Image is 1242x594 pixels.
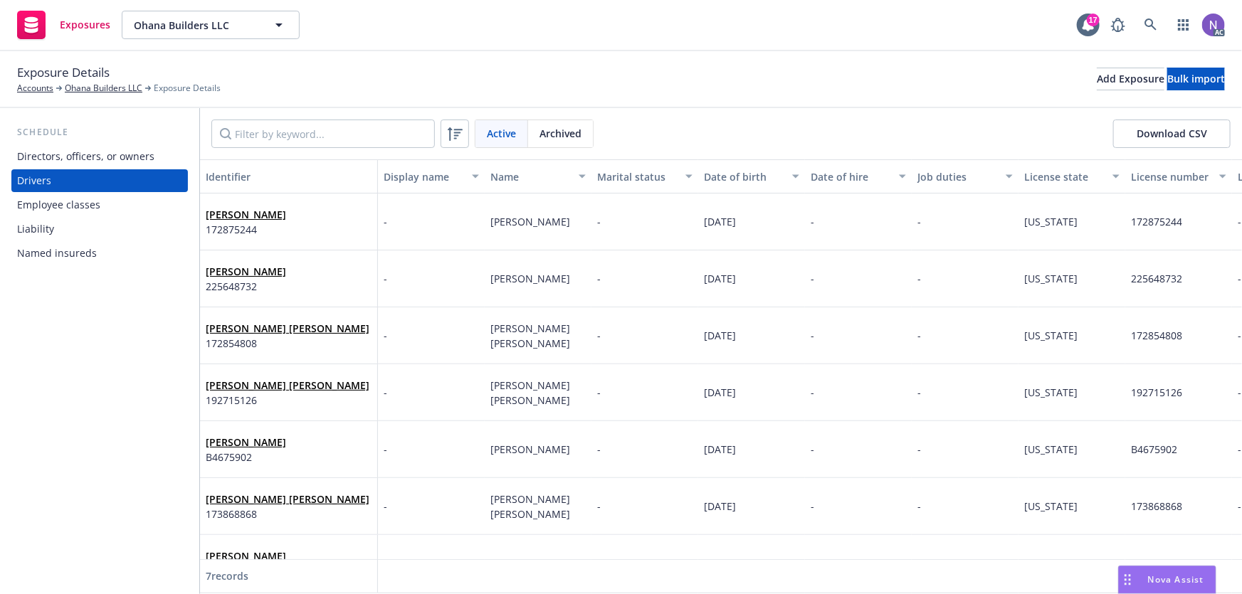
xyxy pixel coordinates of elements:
span: 192715126 [206,393,369,408]
span: 192715126 [1131,386,1182,399]
span: - [597,329,601,342]
span: Nova Assist [1148,573,1204,585]
span: [PERSON_NAME] [490,442,570,456]
a: [PERSON_NAME] [206,549,286,563]
div: Name [490,169,570,184]
button: Nova Assist [1118,566,1216,594]
span: [DATE] [704,442,736,456]
span: - [917,272,921,285]
span: - [384,442,387,457]
span: [US_STATE] [1024,556,1078,570]
a: Ohana Builders LLC [65,82,142,95]
span: 225648732 [206,279,286,294]
button: License number [1125,159,1232,193]
span: - [811,499,814,513]
a: [PERSON_NAME] [PERSON_NAME] [206,322,369,335]
span: [PERSON_NAME] [490,215,570,228]
span: Archived [540,126,581,141]
span: - [811,556,814,570]
button: Add Exposure [1097,68,1164,90]
a: [PERSON_NAME] [PERSON_NAME] [206,492,369,506]
button: Marital status [591,159,698,193]
span: - [811,329,814,342]
div: Marital status [597,169,677,184]
button: Identifier [200,159,378,193]
div: Directors, officers, or owners [17,145,154,168]
span: - [384,385,387,400]
span: 7 records [206,569,248,583]
div: Schedule [11,125,188,139]
span: [PERSON_NAME] [490,556,570,570]
a: Drivers [11,169,188,192]
span: [US_STATE] [1024,329,1078,342]
span: 173868868 [206,507,369,521]
a: Exposures [11,5,116,45]
a: Directors, officers, or owners [11,145,188,168]
a: Named insureds [11,242,188,265]
button: Date of birth [698,159,805,193]
div: Drag to move [1119,566,1137,593]
button: Bulk import [1167,68,1225,90]
span: 172875244 [206,222,286,237]
span: - [384,214,387,229]
button: Job duties [912,159,1019,193]
span: B4675902 [206,450,286,465]
button: Date of hire [805,159,912,193]
span: - [917,499,921,513]
span: - [917,556,921,570]
div: Employee classes [17,193,100,216]
div: Date of hire [811,169,890,184]
span: - [811,215,814,228]
span: [DATE] [704,556,736,570]
span: [DATE] [704,215,736,228]
span: - [597,386,601,399]
span: - [811,386,814,399]
div: Display name [384,169,463,184]
span: [PERSON_NAME] [206,548,286,563]
span: [US_STATE] [1024,215,1078,228]
span: Exposure Details [154,82,221,95]
a: [PERSON_NAME] [PERSON_NAME] [206,378,369,392]
span: [DATE] [704,272,736,285]
span: - [1238,499,1241,513]
span: [PERSON_NAME] [PERSON_NAME] [490,492,573,521]
div: License state [1024,169,1104,184]
button: License state [1019,159,1125,193]
span: Active [487,126,516,141]
div: Identifier [206,169,372,184]
span: - [1238,272,1241,285]
span: [PERSON_NAME] [PERSON_NAME] [206,378,369,393]
span: 172875244 [1131,215,1182,228]
span: [PERSON_NAME] [206,435,286,450]
span: [DATE] [704,499,736,513]
input: Filter by keyword... [211,120,435,148]
img: photo [1202,14,1225,36]
span: [US_STATE] [1024,386,1078,399]
span: - [811,442,814,456]
span: [PERSON_NAME] [PERSON_NAME] [490,378,573,407]
span: [PERSON_NAME] [206,264,286,279]
span: - [597,556,601,570]
button: Download CSV [1113,120,1231,148]
button: Name [485,159,591,193]
span: Exposure Details [17,63,110,82]
span: - [384,556,387,571]
a: Accounts [17,82,53,95]
a: Search [1137,11,1165,39]
span: 173868868 [1131,499,1182,513]
span: [DATE] [704,386,736,399]
span: [PERSON_NAME] [490,272,570,285]
a: [PERSON_NAME] [206,435,286,449]
span: 172854808 [1131,329,1182,342]
span: - [917,329,921,342]
span: [PERSON_NAME] [PERSON_NAME] [206,492,369,507]
a: Employee classes [11,193,188,216]
span: - [1238,215,1241,228]
span: [PERSON_NAME] [206,207,286,222]
span: - [597,272,601,285]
